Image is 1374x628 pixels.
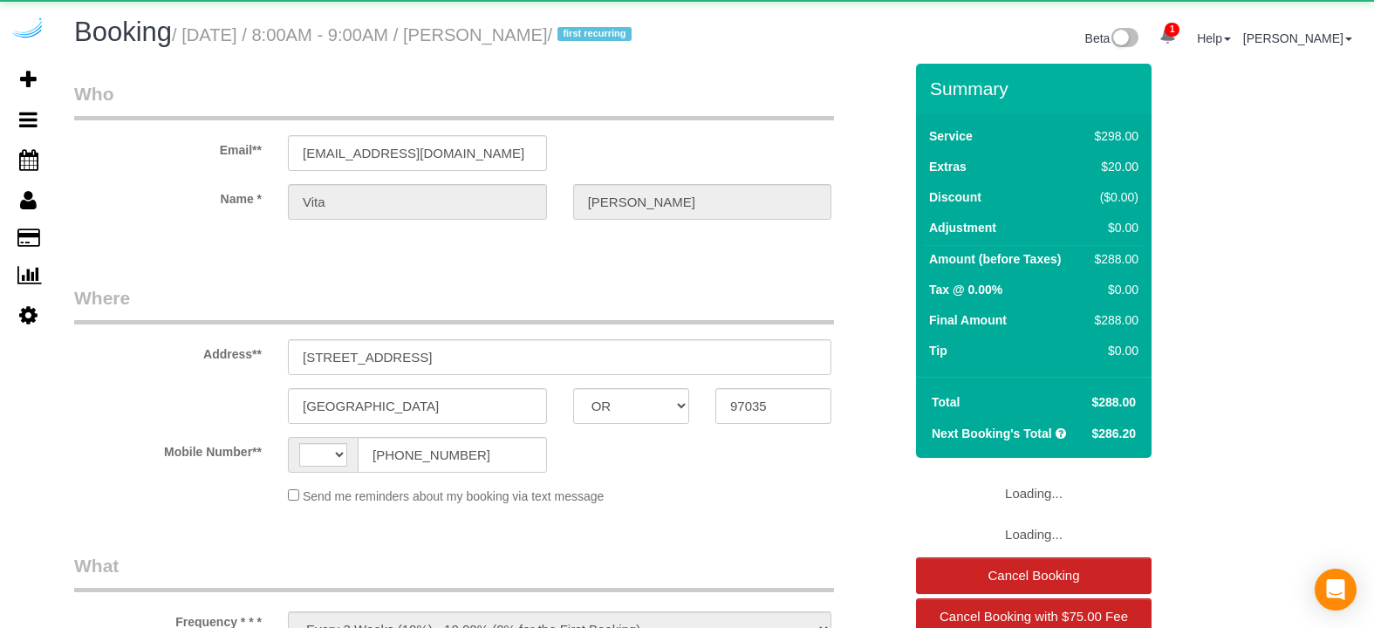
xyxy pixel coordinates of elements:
strong: Total [932,395,960,409]
label: Mobile Number** [61,437,275,461]
strong: Next Booking's Total [932,427,1052,440]
div: $298.00 [1088,127,1138,145]
div: $288.00 [1088,250,1138,268]
a: Help [1197,31,1231,45]
h3: Summary [930,78,1143,99]
div: $288.00 [1088,311,1138,329]
label: Extras [929,158,967,175]
span: Send me reminders about my booking via text message [303,489,605,503]
span: / [548,25,638,44]
div: ($0.00) [1088,188,1138,206]
label: Tax @ 0.00% [929,281,1002,298]
img: New interface [1110,28,1138,51]
input: Zip Code** [715,388,831,424]
label: Service [929,127,973,145]
legend: Where [74,285,834,324]
legend: What [74,553,834,592]
img: Automaid Logo [10,17,45,42]
a: Beta [1085,31,1139,45]
div: Open Intercom Messenger [1315,569,1357,611]
legend: Who [74,81,834,120]
span: Cancel Booking with $75.00 Fee [940,609,1128,624]
input: Last Name** [573,184,832,220]
span: $288.00 [1091,395,1136,409]
label: Final Amount [929,311,1007,329]
span: first recurring [557,27,632,41]
a: 1 [1151,17,1185,56]
label: Name * [61,184,275,208]
div: $0.00 [1088,281,1138,298]
div: $0.00 [1088,342,1138,359]
span: Booking [74,17,172,47]
a: [PERSON_NAME] [1243,31,1352,45]
input: Mobile Number** [358,437,547,473]
label: Amount (before Taxes) [929,250,1061,268]
a: Cancel Booking [916,557,1152,594]
span: 1 [1165,23,1179,37]
label: Tip [929,342,947,359]
label: Discount [929,188,981,206]
div: $20.00 [1088,158,1138,175]
span: $286.20 [1091,427,1136,440]
div: $0.00 [1088,219,1138,236]
label: Adjustment [929,219,996,236]
small: / [DATE] / 8:00AM - 9:00AM / [PERSON_NAME] [172,25,637,44]
input: First Name** [288,184,547,220]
